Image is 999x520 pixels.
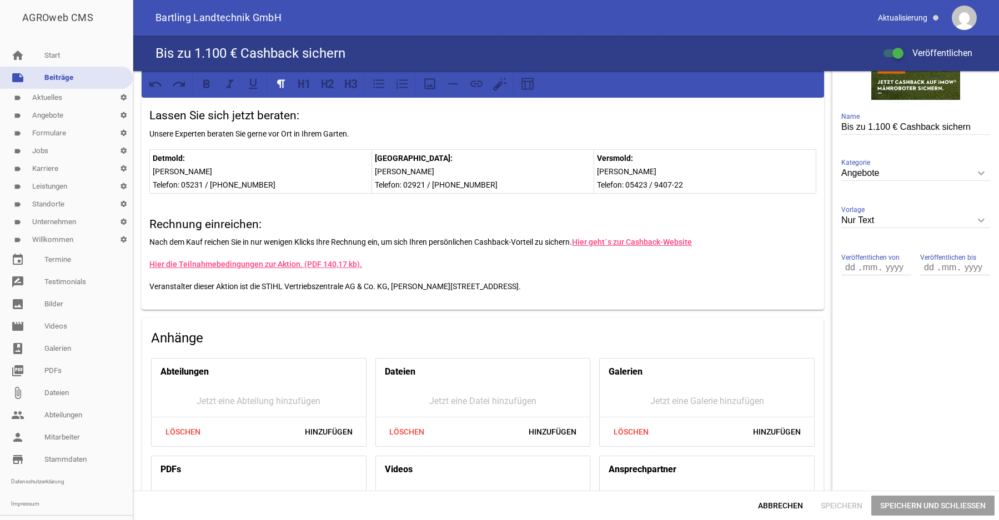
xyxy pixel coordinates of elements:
div: Jetzt eine Abteilung hinzufügen [152,385,366,417]
i: label [14,219,21,226]
h3: Rechnung einreichen: [149,216,816,234]
div: Jetzt einen Ansprechpartner hinzufügen [600,483,814,514]
i: label [14,130,21,137]
i: settings [114,213,133,231]
h4: Videos [385,461,413,478]
div: Jetzt ein Video hinzufügen [376,483,590,514]
h3: Lassen Sie sich jetzt beraten: [149,107,816,125]
input: dd [841,260,860,275]
p: Telefon: 05423 / 9407-22 [597,178,813,191]
i: label [14,236,21,244]
i: settings [114,160,133,178]
i: label [14,201,21,208]
i: settings [114,195,133,213]
div: Jetzt eine Galerie hinzufügen [600,385,814,417]
strong: [GEOGRAPHIC_DATA]: [375,154,453,163]
i: photo_album [11,342,24,355]
i: settings [114,231,133,249]
i: keyboard_arrow_down [972,211,990,229]
i: image [11,297,24,311]
span: Hinzufügen [744,422,810,442]
p: [PERSON_NAME] [597,165,813,178]
strong: Versmold: [597,154,633,163]
p: Veranstalter dieser Aktion ist die STIHL Vertriebszentrale AG & Co. KG, [PERSON_NAME][STREET_ADDR... [149,280,816,293]
h4: Bis zu 1.100 € Cashback sichern [155,44,345,62]
div: Jetzt eine Datei hinzufügen [376,385,590,417]
strong: Detmold: [153,154,185,163]
p: Telefon: 05231 / [PHONE_NUMBER] [153,178,369,191]
p: Nach dem Kauf reichen Sie in nur wenigen Klicks Ihre Rechnung ein, um sich Ihren persönlichen Cas... [149,235,816,249]
i: settings [114,124,133,142]
input: yyyy [959,260,987,275]
input: mm [860,260,880,275]
i: event [11,253,24,266]
p: [PERSON_NAME] [375,165,591,178]
i: attach_file [11,386,24,400]
p: Unsere Experten beraten Sie gerne vor Ort in Ihrem Garten. [149,127,816,140]
i: rate_review [11,275,24,289]
i: movie [11,320,24,333]
i: settings [114,107,133,124]
span: Hinzufügen [296,422,362,442]
i: label [14,112,21,119]
i: person [11,431,24,444]
span: Abbrechen [749,496,812,516]
i: home [11,49,24,62]
a: Hier geht´s zur Cashback-Website [572,238,692,246]
p: Telefon: 02921 / [PHONE_NUMBER] [375,178,591,191]
span: Veröffentlichen [899,48,972,58]
i: label [14,94,21,102]
a: Hier die Teilnahmebedingungen zur Aktion. (PDF 140,17 kb). [149,260,362,269]
span: Löschen [156,422,209,442]
input: dd [920,260,939,275]
span: Löschen [604,422,657,442]
span: Veröffentlichen von [841,252,900,263]
i: label [14,183,21,190]
i: label [14,148,21,155]
i: settings [114,89,133,107]
input: yyyy [880,260,908,275]
h4: PDFs [160,461,181,478]
span: Bartling Landtechnik GmbH [155,13,282,23]
span: Speichern [812,496,871,516]
i: store_mall_directory [11,453,24,466]
p: [PERSON_NAME] [153,165,369,178]
h4: Abteilungen [160,363,209,381]
i: settings [114,142,133,160]
i: picture_as_pdf [11,364,24,377]
h4: Dateien [385,363,415,381]
h4: Ansprechpartner [609,461,676,478]
span: Löschen [380,422,434,442]
h4: Anhänge [151,329,815,347]
h4: Galerien [609,363,642,381]
span: Hinzufügen [520,422,585,442]
i: settings [114,178,133,195]
i: note [11,71,24,84]
i: people [11,408,24,422]
div: Jetzt eine PDF hinzufügen [152,483,366,514]
input: mm [939,260,959,275]
i: keyboard_arrow_down [972,164,990,182]
i: label [14,165,21,173]
span: Speichern und Schließen [871,496,995,516]
span: Veröffentlichen bis [920,252,976,263]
